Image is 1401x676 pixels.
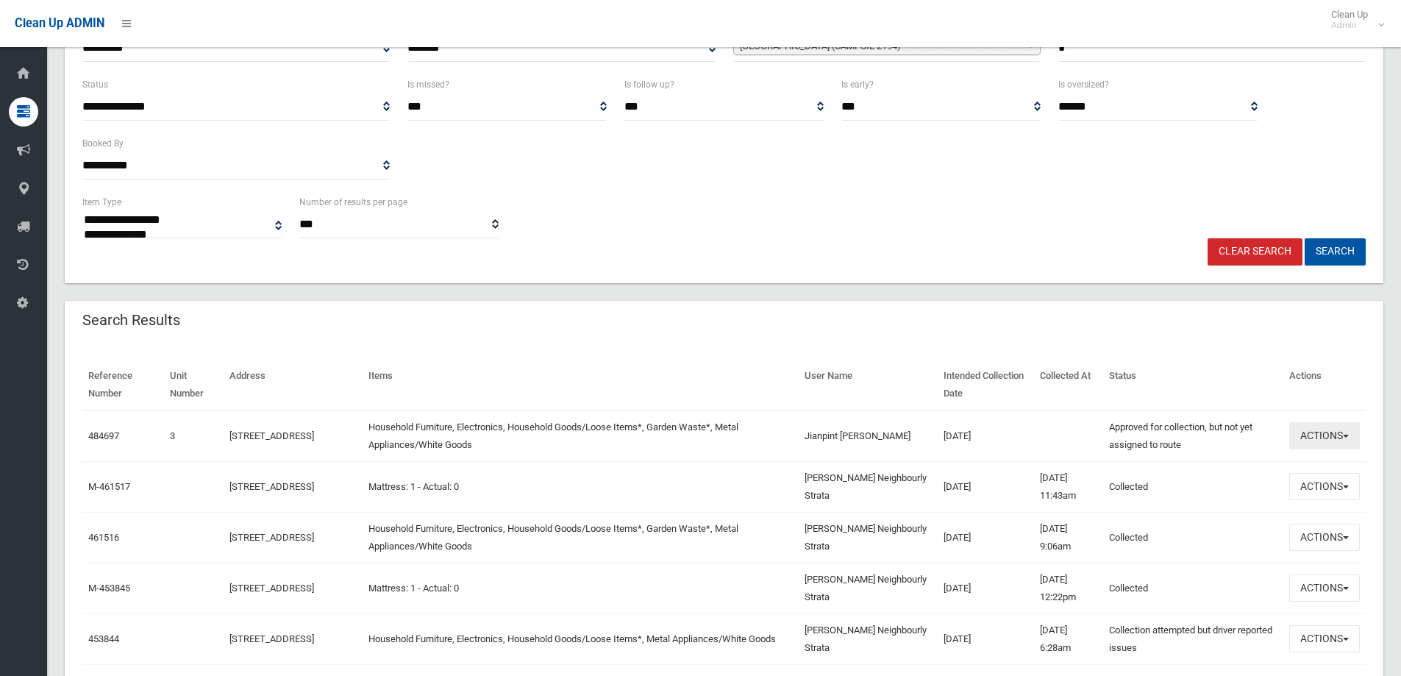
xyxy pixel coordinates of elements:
a: 453844 [88,633,119,644]
td: Approved for collection, but not yet assigned to route [1103,410,1283,462]
th: Unit Number [164,360,224,410]
td: [DATE] 9:06am [1034,512,1104,563]
header: Search Results [65,306,198,335]
th: Intended Collection Date [938,360,1034,410]
td: Mattress: 1 - Actual: 0 [363,563,799,613]
button: Actions [1289,473,1360,500]
td: 3 [164,410,224,462]
label: Item Type [82,194,121,210]
td: [PERSON_NAME] Neighbourly Strata [799,613,938,664]
button: Search [1305,238,1366,266]
span: Clean Up ADMIN [15,16,104,30]
td: [DATE] [938,410,1034,462]
td: [DATE] 12:22pm [1034,563,1104,613]
td: Jianpint [PERSON_NAME] [799,410,938,462]
td: Mattress: 1 - Actual: 0 [363,461,799,512]
a: M-453845 [88,583,130,594]
td: [DATE] 11:43am [1034,461,1104,512]
td: [DATE] 6:28am [1034,613,1104,664]
a: [STREET_ADDRESS] [229,532,314,543]
button: Actions [1289,625,1360,652]
td: [PERSON_NAME] Neighbourly Strata [799,563,938,613]
td: Household Furniture, Electronics, Household Goods/Loose Items*, Garden Waste*, Metal Appliances/W... [363,410,799,462]
label: Is follow up? [624,77,674,93]
td: [DATE] [938,563,1034,613]
td: Collection attempted but driver reported issues [1103,613,1283,664]
th: Actions [1283,360,1366,410]
td: [PERSON_NAME] Neighbourly Strata [799,461,938,512]
th: Address [224,360,363,410]
label: Is missed? [407,77,449,93]
button: Actions [1289,574,1360,602]
th: Status [1103,360,1283,410]
a: [STREET_ADDRESS] [229,430,314,441]
td: Household Furniture, Electronics, Household Goods/Loose Items*, Metal Appliances/White Goods [363,613,799,664]
th: Reference Number [82,360,164,410]
button: Actions [1289,422,1360,449]
span: Clean Up [1324,9,1383,31]
label: Is oversized? [1058,77,1109,93]
label: Status [82,77,108,93]
a: Clear Search [1208,238,1302,266]
small: Admin [1331,20,1368,31]
th: Items [363,360,799,410]
label: Is early? [841,77,874,93]
td: Collected [1103,512,1283,563]
td: [DATE] [938,613,1034,664]
td: [DATE] [938,512,1034,563]
a: [STREET_ADDRESS] [229,583,314,594]
td: Collected [1103,461,1283,512]
a: 484697 [88,430,119,441]
td: [DATE] [938,461,1034,512]
a: [STREET_ADDRESS] [229,633,314,644]
button: Actions [1289,524,1360,551]
td: Collected [1103,563,1283,613]
label: Booked By [82,135,124,152]
td: Household Furniture, Electronics, Household Goods/Loose Items*, Garden Waste*, Metal Appliances/W... [363,512,799,563]
th: User Name [799,360,938,410]
label: Number of results per page [299,194,407,210]
th: Collected At [1034,360,1104,410]
a: M-461517 [88,481,130,492]
a: [STREET_ADDRESS] [229,481,314,492]
td: [PERSON_NAME] Neighbourly Strata [799,512,938,563]
a: 461516 [88,532,119,543]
